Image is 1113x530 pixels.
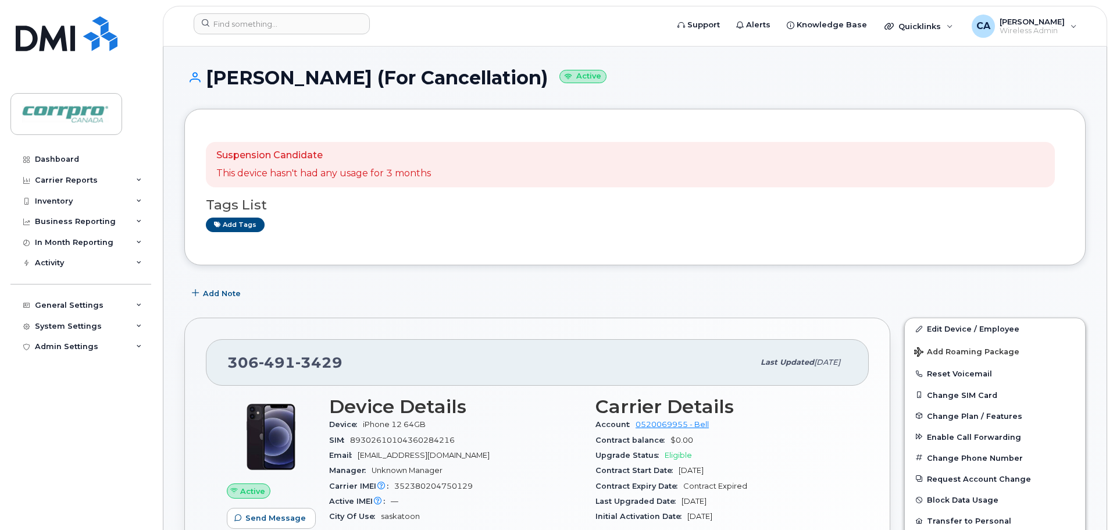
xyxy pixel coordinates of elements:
[394,482,473,490] span: 352380204750129
[372,466,443,475] span: Unknown Manager
[905,318,1085,339] a: Edit Device / Employee
[295,354,343,371] span: 3429
[259,354,295,371] span: 491
[914,347,1019,358] span: Add Roaming Package
[559,70,607,83] small: Active
[227,354,343,371] span: 306
[595,420,636,429] span: Account
[358,451,490,460] span: [EMAIL_ADDRESS][DOMAIN_NAME]
[329,396,582,417] h3: Device Details
[206,198,1064,212] h3: Tags List
[363,420,426,429] span: iPhone 12 64GB
[381,512,420,521] span: saskatoon
[905,385,1085,405] button: Change SIM Card
[595,436,670,444] span: Contract balance
[329,451,358,460] span: Email
[206,218,265,232] a: Add tags
[683,482,747,490] span: Contract Expired
[636,420,709,429] a: 0520069955 - Bell
[595,396,848,417] h3: Carrier Details
[391,497,398,506] span: —
[905,468,1085,489] button: Request Account Change
[329,466,372,475] span: Manager
[227,508,316,529] button: Send Message
[679,466,704,475] span: [DATE]
[595,451,665,460] span: Upgrade Status
[329,436,350,444] span: SIM
[905,339,1085,363] button: Add Roaming Package
[814,358,840,367] span: [DATE]
[329,512,381,521] span: City Of Use
[595,512,687,521] span: Initial Activation Date
[595,482,683,490] span: Contract Expiry Date
[350,436,455,444] span: 89302610104360284216
[216,167,431,180] p: This device hasn't had any usage for 3 months
[595,466,679,475] span: Contract Start Date
[203,288,241,299] span: Add Note
[670,436,693,444] span: $0.00
[905,363,1085,384] button: Reset Voicemail
[905,405,1085,426] button: Change Plan / Features
[687,512,712,521] span: [DATE]
[240,486,265,497] span: Active
[329,482,394,490] span: Carrier IMEI
[905,447,1085,468] button: Change Phone Number
[927,411,1022,420] span: Change Plan / Features
[184,67,1086,88] h1: [PERSON_NAME] (For Cancellation)
[245,513,306,524] span: Send Message
[216,149,431,162] p: Suspension Candidate
[329,420,363,429] span: Device
[665,451,692,460] span: Eligible
[184,283,251,304] button: Add Note
[236,402,306,472] img: iPhone_12.jpg
[927,432,1021,441] span: Enable Call Forwarding
[761,358,814,367] span: Last updated
[595,497,682,506] span: Last Upgraded Date
[905,489,1085,510] button: Block Data Usage
[905,426,1085,447] button: Enable Call Forwarding
[682,497,707,506] span: [DATE]
[329,497,391,506] span: Active IMEI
